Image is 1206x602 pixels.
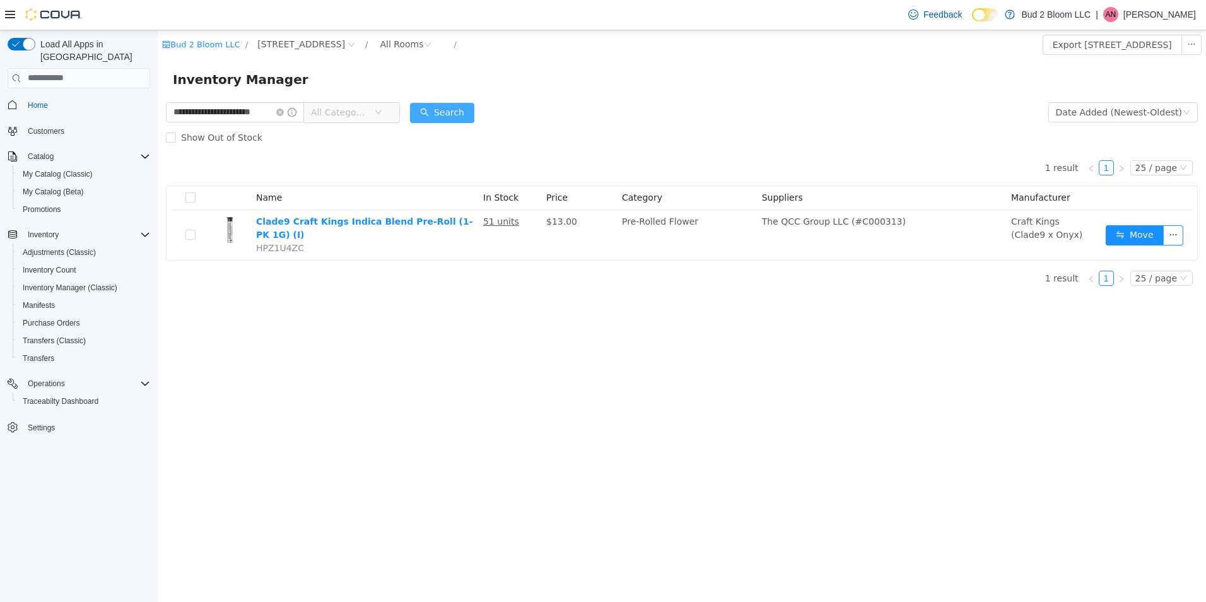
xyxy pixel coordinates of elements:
[13,261,155,279] button: Inventory Count
[13,297,155,314] button: Manifests
[13,201,155,218] button: Promotions
[972,8,998,21] input: Dark Mode
[18,333,91,348] a: Transfers (Classic)
[926,240,941,256] li: Previous Page
[18,245,150,260] span: Adjustments (Classic)
[898,73,1024,91] div: Date Added (Newest-Oldest)
[18,202,150,217] span: Promotions
[23,353,54,363] span: Transfers
[18,333,150,348] span: Transfers (Classic)
[23,318,80,328] span: Purchase Orders
[98,213,146,223] span: HPZ1U4ZC
[3,418,155,436] button: Settings
[23,169,93,179] span: My Catalog (Classic)
[960,134,968,142] i: icon: right
[13,314,155,332] button: Purchase Orders
[23,247,96,257] span: Adjustments (Classic)
[3,226,155,244] button: Inventory
[296,9,299,19] span: /
[23,149,150,164] span: Catalog
[3,375,155,392] button: Operations
[325,162,361,172] span: In Stock
[18,298,150,313] span: Manifests
[18,394,103,409] a: Traceabilty Dashboard
[18,167,98,182] a: My Catalog (Classic)
[18,245,101,260] a: Adjustments (Classic)
[930,245,937,252] i: icon: left
[941,240,956,256] li: 1
[23,98,53,113] a: Home
[8,91,150,469] nav: Complex example
[23,419,150,435] span: Settings
[13,392,155,410] button: Traceabilty Dashboard
[98,186,315,210] a: Clade9 Craft Kings Indica Blend Pre-Roll (1-PK 1G) (I)
[18,351,59,366] a: Transfers
[25,8,82,21] img: Cova
[853,162,913,172] span: Manufacturer
[23,124,69,139] a: Customers
[23,283,117,293] span: Inventory Manager (Classic)
[23,187,84,197] span: My Catalog (Beta)
[18,280,150,295] span: Inventory Manager (Classic)
[252,73,317,93] button: icon: searchSearch
[887,240,921,256] li: 1 result
[13,165,155,183] button: My Catalog (Classic)
[28,126,64,136] span: Customers
[23,376,150,391] span: Operations
[28,151,54,162] span: Catalog
[98,162,124,172] span: Name
[1024,4,1044,25] button: icon: ellipsis
[100,7,187,21] span: 123 Ledgewood Ave
[887,130,921,145] li: 1 result
[978,241,1019,255] div: 25 / page
[885,4,1024,25] button: Export [STREET_ADDRESS]
[119,78,126,86] i: icon: close-circle
[23,149,59,164] button: Catalog
[923,8,962,21] span: Feedback
[23,376,70,391] button: Operations
[18,263,81,278] a: Inventory Count
[13,332,155,350] button: Transfers (Classic)
[18,202,66,217] a: Promotions
[389,162,410,172] span: Price
[956,130,971,145] li: Next Page
[930,134,937,142] i: icon: left
[18,263,150,278] span: Inventory Count
[28,230,59,240] span: Inventory
[1022,244,1029,253] i: icon: down
[23,336,86,346] span: Transfers (Classic)
[960,245,968,252] i: icon: right
[23,265,76,275] span: Inventory Count
[948,195,1006,215] button: icon: swapMove
[1025,78,1033,87] i: icon: down
[903,2,967,27] a: Feedback
[18,394,150,409] span: Traceabilty Dashboard
[926,130,941,145] li: Previous Page
[1106,7,1116,22] span: AN
[35,38,150,63] span: Load All Apps in [GEOGRAPHIC_DATA]
[15,39,158,59] span: Inventory Manager
[942,131,956,145] a: 1
[23,204,61,215] span: Promotions
[3,122,155,140] button: Customers
[18,316,85,331] a: Purchase Orders
[3,96,155,114] button: Home
[223,4,266,23] div: All Rooms
[217,78,225,87] i: icon: down
[1103,7,1118,22] div: Angel Nieves
[978,131,1019,145] div: 25 / page
[23,396,98,406] span: Traceabilty Dashboard
[13,183,155,201] button: My Catalog (Beta)
[18,351,150,366] span: Transfers
[130,78,139,86] i: icon: info-circle
[57,185,88,216] img: Clade9 Craft Kings Indica Blend Pre-Roll (1-PK 1G) (I) hero shot
[853,186,925,210] span: Craft Kings (Clade9 x Onyx)
[13,350,155,367] button: Transfers
[18,316,150,331] span: Purchase Orders
[4,9,83,19] a: icon: shopBud 2 Bloom LLC
[18,298,60,313] a: Manifests
[13,279,155,297] button: Inventory Manager (Classic)
[464,162,505,172] span: Category
[18,280,122,295] a: Inventory Manager (Classic)
[604,162,645,172] span: Suppliers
